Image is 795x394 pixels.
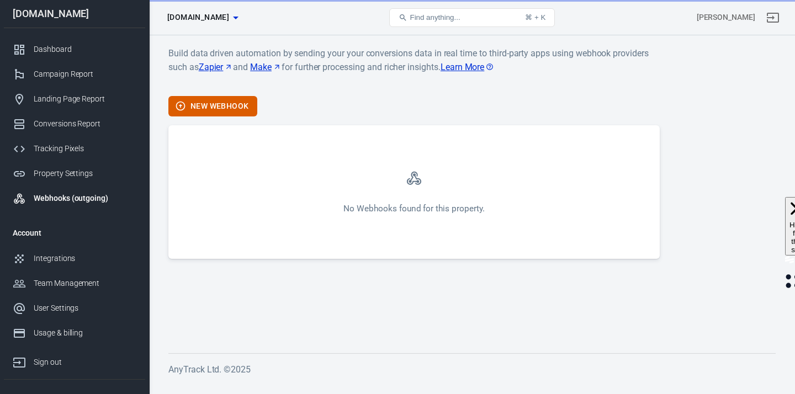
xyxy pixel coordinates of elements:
div: Usage & billing [34,327,136,339]
div: [DOMAIN_NAME] [4,9,145,19]
a: User Settings [4,296,145,321]
a: Conversions Report [4,111,145,136]
a: Team Management [4,271,145,296]
div: Account id: NKyQAscM [697,12,755,23]
a: Property Settings [4,161,145,186]
button: [DOMAIN_NAME] [163,7,242,28]
a: Campaign Report [4,62,145,87]
a: Usage & billing [4,321,145,345]
div: Webhooks (outgoing) [34,193,136,204]
button: Find anything...⌘ + K [389,8,555,27]
span: Find anything... [410,13,460,22]
h6: AnyTrack Ltd. © 2025 [168,363,776,376]
p: Build data driven automation by sending your your conversions data in real time to third-party ap... [168,46,660,87]
div: ⌘ + K [525,13,545,22]
div: Campaign Report [34,68,136,80]
div: Property Settings [34,168,136,179]
li: Account [4,220,145,246]
div: No Webhooks found for this property. [343,203,484,215]
div: Tracking Pixels [34,143,136,155]
a: Sign out [760,4,786,31]
span: mykajabi.com [167,10,229,24]
div: Integrations [34,253,136,264]
div: Landing Page Report [34,93,136,105]
div: Sign out [34,356,136,368]
a: Zapier [199,60,234,74]
div: Conversions Report [34,118,136,130]
a: Integrations [4,246,145,271]
a: Dashboard [4,37,145,62]
button: New Webhook [168,96,257,116]
div: Team Management [34,278,136,289]
a: Webhooks (outgoing) [4,186,145,211]
a: Tracking Pixels [4,136,145,161]
a: Sign out [4,345,145,375]
a: Learn More [441,60,495,74]
a: Make [250,60,282,74]
a: Landing Page Report [4,87,145,111]
div: User Settings [34,302,136,314]
div: Dashboard [34,44,136,55]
